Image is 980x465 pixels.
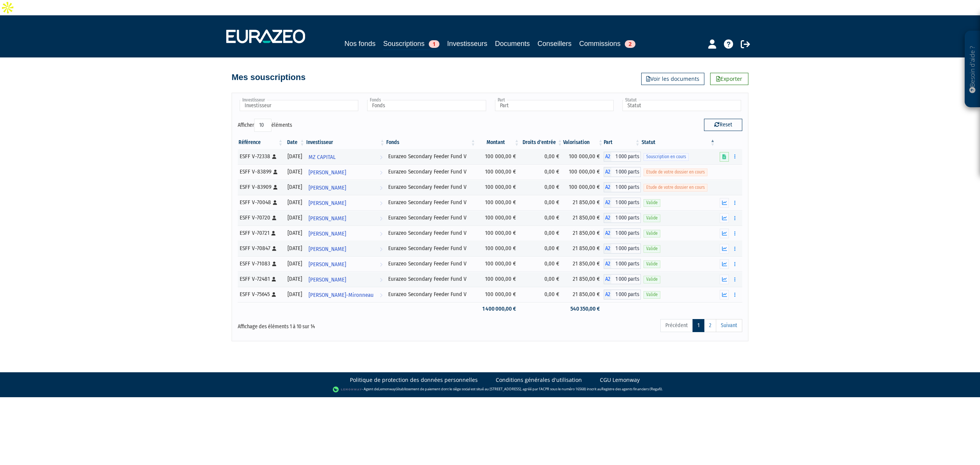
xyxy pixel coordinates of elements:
[611,213,640,223] span: 1 000 parts
[704,319,716,332] a: 2
[604,213,640,223] div: A2 - Eurazeo Secondary Feeder Fund V
[604,290,640,300] div: A2 - Eurazeo Secondary Feeder Fund V
[476,256,520,272] td: 100 000,00 €
[240,260,281,268] div: ESFF V-71083
[968,35,977,104] p: Besoin d'aide ?
[476,164,520,180] td: 100 000,00 €
[520,195,563,210] td: 0,00 €
[286,244,302,252] div: [DATE]
[644,276,660,283] span: Valide
[476,302,520,316] td: 1 400 000,00 €
[286,214,302,222] div: [DATE]
[520,241,563,256] td: 0,00 €
[286,229,302,237] div: [DATE]
[226,29,305,43] img: 1732889491-logotype_eurazeo_blanc_rvb.png
[305,241,385,256] a: [PERSON_NAME]
[611,198,640,208] span: 1 000 parts
[644,169,707,176] span: Etude de votre dossier en cours
[309,242,346,256] span: [PERSON_NAME]
[240,198,281,206] div: ESFF V-70048
[309,257,346,272] span: [PERSON_NAME]
[644,153,689,160] span: Souscription en cours
[476,287,520,302] td: 100 000,00 €
[476,180,520,195] td: 100 000,00 €
[520,210,563,226] td: 0,00 €
[604,182,611,192] span: A2
[476,210,520,226] td: 100 000,00 €
[693,319,704,332] a: 1
[272,216,276,220] i: [Français] Personne physique
[476,149,520,164] td: 100 000,00 €
[520,226,563,241] td: 0,00 €
[380,181,382,195] i: Voir l'investisseur
[604,290,611,300] span: A2
[520,256,563,272] td: 0,00 €
[309,181,346,195] span: [PERSON_NAME]
[8,386,972,393] div: - Agent de (établissement de paiement dont le siège social est situé au [STREET_ADDRESS], agréé p...
[604,244,611,254] span: A2
[380,273,382,287] i: Voir l'investisseur
[604,152,611,162] span: A2
[611,167,640,177] span: 1 000 parts
[604,198,640,208] div: A2 - Eurazeo Secondary Feeder Fund V
[644,260,660,268] span: Valide
[644,291,660,298] span: Valide
[600,376,640,384] a: CGU Lemonway
[333,386,362,393] img: logo-lemonway.png
[520,287,563,302] td: 0,00 €
[240,183,281,191] div: ESFF V-83909
[380,288,382,302] i: Voir l'investisseur
[305,287,385,302] a: [PERSON_NAME]-Mironneau
[254,119,271,132] select: Afficheréléments
[286,260,302,268] div: [DATE]
[563,164,604,180] td: 100 000,00 €
[611,244,640,254] span: 1 000 parts
[309,211,346,226] span: [PERSON_NAME]
[625,40,635,48] span: 2
[604,259,611,269] span: A2
[604,167,640,177] div: A2 - Eurazeo Secondary Feeder Fund V
[604,213,611,223] span: A2
[563,180,604,195] td: 100 000,00 €
[286,183,302,191] div: [DATE]
[476,195,520,210] td: 100 000,00 €
[604,259,640,269] div: A2 - Eurazeo Secondary Feeder Fund V
[273,200,277,205] i: [Français] Personne physique
[238,318,441,331] div: Affichage des éléments 1 à 10 sur 14
[286,290,302,298] div: [DATE]
[520,180,563,195] td: 0,00 €
[604,274,611,284] span: A2
[476,272,520,287] td: 100 000,00 €
[388,290,474,298] div: Eurazeo Secondary Feeder Fund V
[563,287,604,302] td: 21 850,00 €
[240,168,281,176] div: ESFF V-83899
[388,152,474,160] div: Eurazeo Secondary Feeder Fund V
[309,227,346,241] span: [PERSON_NAME]
[305,210,385,226] a: [PERSON_NAME]
[476,241,520,256] td: 100 000,00 €
[496,376,582,384] a: Conditions générales d'utilisation
[345,38,376,49] a: Nos fonds
[388,244,474,252] div: Eurazeo Secondary Feeder Fund V
[710,73,748,85] a: Exporter
[447,38,487,49] a: Investisseurs
[240,214,281,222] div: ESFF V-70720
[388,229,474,237] div: Eurazeo Secondary Feeder Fund V
[604,228,611,238] span: A2
[383,38,439,50] a: Souscriptions1
[641,73,704,85] a: Voir les documents
[476,226,520,241] td: 100 000,00 €
[388,183,474,191] div: Eurazeo Secondary Feeder Fund V
[476,136,520,149] th: Montant: activer pour trier la colonne par ordre croissant
[272,154,276,159] i: [Français] Personne physique
[240,244,281,252] div: ESFF V-70847
[644,184,707,191] span: Etude de votre dossier en cours
[271,231,276,236] i: [Français] Personne physique
[611,152,640,162] span: 1 000 parts
[286,198,302,206] div: [DATE]
[611,259,640,269] span: 1 000 parts
[240,290,281,298] div: ESFF V-75645
[305,180,385,195] a: [PERSON_NAME]
[520,149,563,164] td: 0,00 €
[309,150,336,164] span: MZ CAPITAL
